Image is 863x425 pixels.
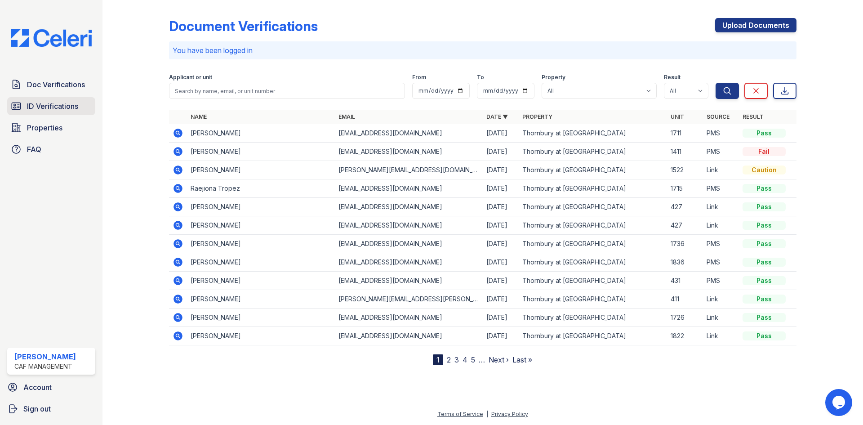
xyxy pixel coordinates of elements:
[519,143,667,161] td: Thornbury at [GEOGRAPHIC_DATA]
[169,18,318,34] div: Document Verifications
[703,216,739,235] td: Link
[491,411,528,417] a: Privacy Policy
[703,161,739,179] td: Link
[4,400,99,418] a: Sign out
[486,113,508,120] a: Date ▼
[667,272,703,290] td: 431
[486,411,488,417] div: |
[743,331,786,340] div: Pass
[14,351,76,362] div: [PERSON_NAME]
[483,124,519,143] td: [DATE]
[27,144,41,155] span: FAQ
[437,411,483,417] a: Terms of Service
[335,198,483,216] td: [EMAIL_ADDRESS][DOMAIN_NAME]
[519,309,667,327] td: Thornbury at [GEOGRAPHIC_DATA]
[335,290,483,309] td: [PERSON_NAME][EMAIL_ADDRESS][PERSON_NAME][DOMAIN_NAME]
[519,253,667,272] td: Thornbury at [GEOGRAPHIC_DATA]
[707,113,730,120] a: Source
[23,403,51,414] span: Sign out
[483,327,519,345] td: [DATE]
[335,124,483,143] td: [EMAIL_ADDRESS][DOMAIN_NAME]
[671,113,684,120] a: Unit
[335,179,483,198] td: [EMAIL_ADDRESS][DOMAIN_NAME]
[825,389,854,416] iframe: chat widget
[335,253,483,272] td: [EMAIL_ADDRESS][DOMAIN_NAME]
[703,309,739,327] td: Link
[335,272,483,290] td: [EMAIL_ADDRESS][DOMAIN_NAME]
[169,83,405,99] input: Search by name, email, or unit number
[512,355,532,364] a: Last »
[703,179,739,198] td: PMS
[483,216,519,235] td: [DATE]
[27,122,62,133] span: Properties
[187,124,335,143] td: [PERSON_NAME]
[433,354,443,365] div: 1
[335,216,483,235] td: [EMAIL_ADDRESS][DOMAIN_NAME]
[715,18,796,32] a: Upload Documents
[187,161,335,179] td: [PERSON_NAME]
[335,235,483,253] td: [EMAIL_ADDRESS][DOMAIN_NAME]
[519,290,667,309] td: Thornbury at [GEOGRAPHIC_DATA]
[483,309,519,327] td: [DATE]
[412,74,426,81] label: From
[335,309,483,327] td: [EMAIL_ADDRESS][DOMAIN_NAME]
[667,235,703,253] td: 1736
[454,355,459,364] a: 3
[7,119,95,137] a: Properties
[187,216,335,235] td: [PERSON_NAME]
[743,202,786,211] div: Pass
[667,216,703,235] td: 427
[664,74,681,81] label: Result
[7,76,95,94] a: Doc Verifications
[542,74,565,81] label: Property
[335,143,483,161] td: [EMAIL_ADDRESS][DOMAIN_NAME]
[703,290,739,309] td: Link
[703,143,739,161] td: PMS
[483,253,519,272] td: [DATE]
[667,179,703,198] td: 1715
[187,309,335,327] td: [PERSON_NAME]
[667,161,703,179] td: 1522
[667,124,703,143] td: 1711
[187,143,335,161] td: [PERSON_NAME]
[187,253,335,272] td: [PERSON_NAME]
[169,74,212,81] label: Applicant or unit
[519,327,667,345] td: Thornbury at [GEOGRAPHIC_DATA]
[483,179,519,198] td: [DATE]
[667,327,703,345] td: 1822
[743,239,786,248] div: Pass
[703,198,739,216] td: Link
[23,382,52,393] span: Account
[187,179,335,198] td: Raejiona Tropez
[191,113,207,120] a: Name
[483,235,519,253] td: [DATE]
[4,378,99,396] a: Account
[173,45,793,56] p: You have been logged in
[7,97,95,115] a: ID Verifications
[338,113,355,120] a: Email
[479,354,485,365] span: …
[667,198,703,216] td: 427
[667,143,703,161] td: 1411
[743,184,786,193] div: Pass
[447,355,451,364] a: 2
[743,221,786,230] div: Pass
[463,355,467,364] a: 4
[743,313,786,322] div: Pass
[7,140,95,158] a: FAQ
[477,74,484,81] label: To
[27,79,85,90] span: Doc Verifications
[522,113,552,120] a: Property
[743,258,786,267] div: Pass
[743,276,786,285] div: Pass
[483,143,519,161] td: [DATE]
[187,327,335,345] td: [PERSON_NAME]
[743,166,786,174] div: Caution
[743,129,786,138] div: Pass
[335,161,483,179] td: [PERSON_NAME][EMAIL_ADDRESS][DOMAIN_NAME]
[519,198,667,216] td: Thornbury at [GEOGRAPHIC_DATA]
[743,147,786,156] div: Fail
[519,124,667,143] td: Thornbury at [GEOGRAPHIC_DATA]
[187,235,335,253] td: [PERSON_NAME]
